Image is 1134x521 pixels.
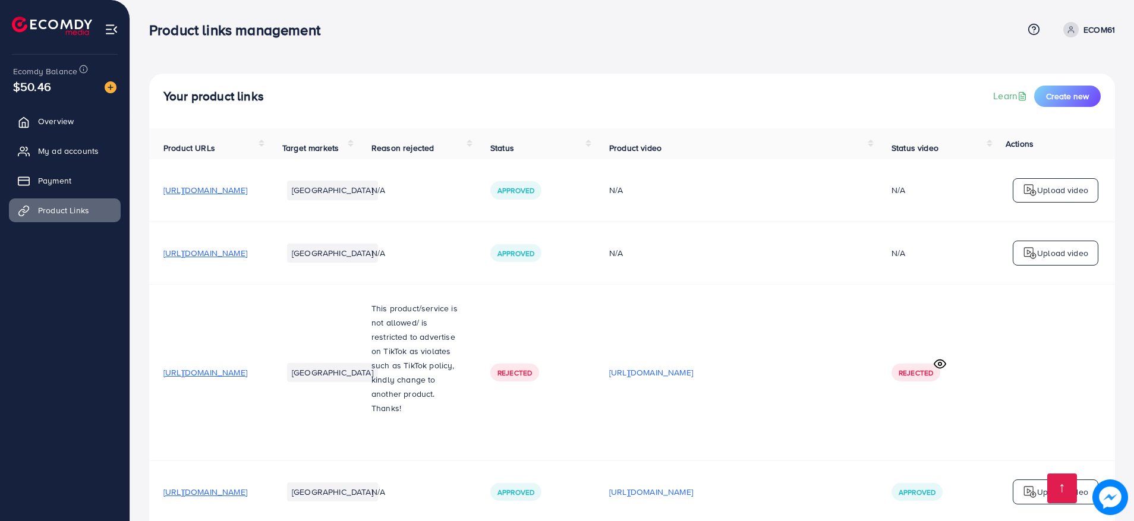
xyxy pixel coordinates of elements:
[163,486,247,498] span: [URL][DOMAIN_NAME]
[105,23,118,36] img: menu
[163,89,264,104] h4: Your product links
[899,368,933,378] span: Rejected
[497,368,532,378] span: Rejected
[13,65,77,77] span: Ecomdy Balance
[287,482,378,501] li: [GEOGRAPHIC_DATA]
[497,487,534,497] span: Approved
[609,485,693,499] p: [URL][DOMAIN_NAME]
[609,365,693,380] p: [URL][DOMAIN_NAME]
[9,139,121,163] a: My ad accounts
[1023,485,1037,499] img: logo
[163,247,247,259] span: [URL][DOMAIN_NAME]
[490,142,514,154] span: Status
[497,185,534,195] span: Approved
[371,184,385,196] span: N/A
[163,184,247,196] span: [URL][DOMAIN_NAME]
[1046,90,1089,102] span: Create new
[38,204,89,216] span: Product Links
[12,17,92,35] img: logo
[13,78,51,95] span: $50.46
[287,363,378,382] li: [GEOGRAPHIC_DATA]
[9,169,121,192] a: Payment
[609,184,863,196] div: N/A
[1037,183,1088,197] p: Upload video
[993,89,1029,103] a: Learn
[9,198,121,222] a: Product Links
[1006,138,1034,150] span: Actions
[371,142,434,154] span: Reason rejected
[1037,485,1088,499] p: Upload video
[371,247,385,259] span: N/A
[163,142,215,154] span: Product URLs
[105,81,116,93] img: image
[892,142,938,154] span: Status video
[9,109,121,133] a: Overview
[497,248,534,258] span: Approved
[282,142,339,154] span: Target markets
[371,486,385,498] span: N/A
[287,181,378,200] li: [GEOGRAPHIC_DATA]
[163,367,247,378] span: [URL][DOMAIN_NAME]
[1059,22,1115,37] a: ECOM61
[609,142,661,154] span: Product video
[371,302,458,414] span: This product/service is not allowed/ is restricted to advertise on TikTok as violates such as Tik...
[899,487,935,497] span: Approved
[1092,479,1128,515] img: image
[1034,86,1101,107] button: Create new
[287,244,378,263] li: [GEOGRAPHIC_DATA]
[1023,246,1037,260] img: logo
[609,247,863,259] div: N/A
[149,21,330,39] h3: Product links management
[892,247,905,259] div: N/A
[38,145,99,157] span: My ad accounts
[892,184,905,196] div: N/A
[1037,246,1088,260] p: Upload video
[38,115,74,127] span: Overview
[1023,183,1037,197] img: logo
[1083,23,1115,37] p: ECOM61
[38,175,71,187] span: Payment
